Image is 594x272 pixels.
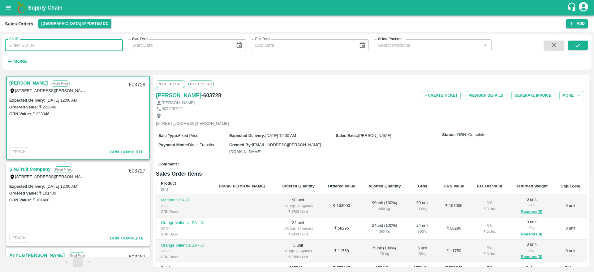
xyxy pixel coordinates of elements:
button: Reasons(0) [514,231,549,238]
div: 0 unit [514,242,549,260]
a: [PERSON_NAME] [156,91,201,100]
div: 75 Kg [367,251,402,257]
div: 603728 [125,78,149,92]
div: ₹ 0 [475,223,504,229]
label: Select Products [378,37,402,42]
div: 900 Kg [367,206,402,212]
div: ₹ 2429 / Unit [280,231,316,237]
b: ₹ 0 [487,265,493,270]
b: P.D. Discount [477,184,502,188]
label: GRN Value: [9,112,31,116]
p: Fixed Price [51,80,70,87]
div: 5 unit ( 100 %) [367,245,402,257]
div: 90 unit [412,200,432,212]
div: GRN Done [161,231,209,237]
label: Ordered Value: [9,105,38,109]
p: Orange Valencia SA - DI [161,220,209,226]
div: 0 Kg [514,225,549,230]
button: Choose date [233,39,245,51]
label: Expected Delivery : [9,98,45,103]
div: 75 Kg [412,251,432,257]
div: 360 kgs (15kg/unit) [280,226,316,231]
div: 72 CT [161,248,209,254]
button: Add [566,19,588,28]
span: [PERSON_NAME] [358,133,391,138]
nav: pagination navigation [60,257,96,267]
label: ₹ 223046 [39,105,56,109]
b: ₹ 223046 [333,265,350,270]
b: GRN Value [444,184,464,188]
h6: Sales Order Items [156,169,587,178]
div: ₹ 0 [475,200,504,206]
button: Choose date [356,39,368,51]
b: 1335 Kgs [376,265,393,270]
label: Sale Type : [158,133,178,138]
div: 5 unit [412,245,432,257]
div: 603727 [125,164,149,178]
div: 2 CT [161,203,209,209]
span: [DATE] 12:00 AM [265,133,296,138]
span: Regular Sale [156,80,185,88]
h6: - 603728 [201,91,221,100]
td: ₹ 11750 [437,240,471,262]
label: Created By : [229,143,252,147]
td: ₹ 153000 [321,195,362,217]
td: ₹ 58296 [437,217,471,240]
label: ₹ 223046 [32,112,49,116]
label: Expected Delivery : [229,133,265,138]
p: [STREET_ADDRESS][PERSON_NAME] [156,121,229,127]
span: Fixed Price [178,133,198,138]
div: ₹ 0 [475,245,504,251]
td: ₹ 11750 [321,240,362,262]
b: Ordered Value [328,184,355,188]
div: 88 CT [161,226,209,231]
div: 90 unit ( 100 %) [367,200,402,212]
p: Mandarin SA -DI [161,197,209,203]
label: Expected Delivery : [9,184,45,189]
b: Total [161,265,170,270]
div: 603487 [125,250,149,265]
button: page 1 [73,257,83,267]
div: ₹ 2350 / Unit [280,254,316,260]
td: ₹ 153000 [437,195,471,217]
td: 90 unit [275,195,321,217]
b: 0 Kgs [565,265,576,270]
label: Payment Mode : [158,143,188,147]
div: Sales Orders [5,20,33,28]
span: Direct Transfer [188,143,214,147]
b: 1335 Kgs [289,265,307,270]
b: Ordered Quantity [282,184,315,188]
div: 900 kgs (10kg/unit) [280,203,316,209]
strong: More [13,59,27,64]
div: 75 kgs (15kg/unit) [280,248,316,254]
div: ₹ 0 / Unit [475,251,504,257]
span: [EMAIL_ADDRESS][PERSON_NAME][DOMAIN_NAME] [229,143,321,154]
input: Start Date [128,39,231,51]
p: Fixed Price [68,252,86,259]
p: 9029287221 [162,106,184,112]
div: 0 unit [514,219,549,238]
b: ₹ 223046 [445,265,462,270]
label: [DATE] 12:00 AM [46,98,77,103]
div: SKU [161,187,209,192]
a: [PERSON_NAME] [9,79,48,87]
label: [STREET_ADDRESS][PERSON_NAME] [15,88,88,93]
b: Brand/[PERSON_NAME] [219,184,265,188]
a: AYYUB [PERSON_NAME] [9,251,65,259]
div: ₹ 0 / Unit [475,206,504,212]
label: SO ID [9,37,19,42]
label: Ordered Value: [9,191,38,195]
b: Returned Weight [515,184,548,188]
span: Bill Upload [188,80,213,88]
span: GRN_Complete [457,132,485,138]
td: 24 unit [275,217,321,240]
div: 0 unit [514,197,549,215]
p: [PERSON_NAME] [162,100,195,106]
button: Reasons(0) [514,208,549,215]
div: ₹ 1700 / Unit [280,209,316,214]
button: Reasons(0) [514,253,549,261]
label: End Date [255,37,269,42]
b: 0 Kgs [526,265,537,270]
button: Open [481,41,489,49]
